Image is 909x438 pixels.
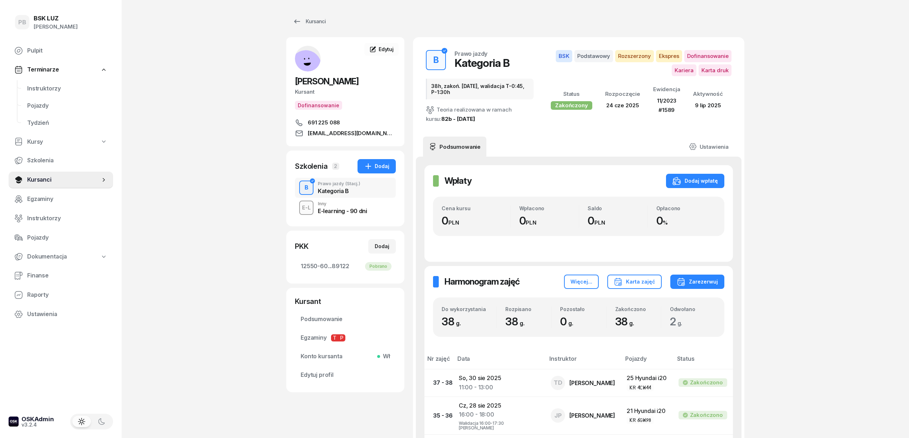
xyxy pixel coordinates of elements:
[21,114,113,132] a: Tydzień
[338,334,345,341] span: P
[21,97,113,114] a: Pojazdy
[453,397,545,435] td: Cz, 28 sie 2025
[526,219,536,226] small: PLN
[295,118,396,127] a: 691 225 088
[331,334,338,341] span: T
[656,50,682,62] span: Ekspres
[302,182,311,194] div: B
[690,378,723,387] div: Zakończono
[426,79,534,99] div: 38h, zakoń. [DATE], walidacja T-0:45, P-1:30h
[295,178,396,198] button: BPrawo jazdy(Stacj.)Kategoria B
[295,329,396,346] a: EgzaminyTP
[615,50,654,62] span: Rozszerzony
[295,311,396,328] a: Podsumowanie
[295,198,396,218] button: E-LInnyE-learning - 90 dni
[459,410,539,419] div: 16:00 - 18:00
[9,191,113,208] a: Egzaminy
[605,89,640,99] div: Rozpoczęcie
[27,137,43,147] span: Kursy
[556,50,572,62] span: BSK
[699,64,731,77] span: Karta druk
[545,354,621,369] th: Instruktor
[295,87,396,97] div: Kursant
[27,84,107,93] span: Instruktorzy
[34,22,78,31] div: [PERSON_NAME]
[677,320,682,327] small: g.
[27,252,67,261] span: Dokumentacja
[21,416,54,422] div: OSKAdmin
[442,214,510,227] div: 0
[630,417,651,423] div: KR 6GW98
[27,195,107,204] span: Egzaminy
[454,56,510,69] div: Kategoria B
[426,50,446,70] button: B
[379,46,394,52] span: Edytuj
[299,203,313,212] div: E-L
[519,214,579,227] div: 0
[505,315,528,328] span: 38
[656,214,716,227] div: 0
[301,370,390,380] span: Edytuj profil
[607,275,662,289] button: Karta zajęć
[569,380,615,386] div: [PERSON_NAME]
[627,374,667,383] div: 25 Hyundai i20
[615,315,638,328] span: 38
[672,177,718,185] div: Dodaj wpłatę
[295,348,396,365] a: Konto kursantaWł
[441,115,475,122] a: 82b - [DATE]
[453,369,545,397] td: So, 30 sie 2025
[9,286,113,304] a: Raporty
[606,102,639,109] span: 24 cze 2025
[453,354,545,369] th: Data
[9,229,113,246] a: Pojazdy
[560,306,606,312] div: Pozostało
[295,258,396,275] a: 12550-60...89122Pobrano
[505,306,551,312] div: Rozpisano
[670,306,716,312] div: Odwołano
[9,210,113,227] a: Instruktorzy
[627,407,667,416] div: 21 Hyundai i20
[615,306,661,312] div: Zakończono
[295,101,342,110] button: Dofinansowanie
[301,315,390,324] span: Podsumowanie
[364,43,399,56] a: Edytuj
[293,17,326,26] div: Kursanci
[345,182,360,186] span: (Stacj.)
[564,275,599,289] button: Więcej...
[365,262,392,271] div: Pobrano
[548,50,731,76] button: BSKPodstawowyRozszerzonyEkspresDofinansowanieKarieraKarta druk
[332,163,339,170] span: 2
[448,219,459,226] small: PLN
[672,64,696,77] span: Kariera
[27,310,107,319] span: Ustawienia
[27,175,100,184] span: Kursanci
[588,205,647,211] div: Saldo
[286,14,332,29] a: Kursanci
[27,65,59,74] span: Terminarze
[27,46,107,55] span: Pulpit
[9,306,113,323] a: Ustawienia
[318,188,360,194] div: Kategoria B
[9,171,113,188] a: Kursanci
[308,118,340,127] span: 691 225 088
[444,276,520,287] h2: Harmonogram zajęć
[27,290,107,300] span: Raporty
[456,320,461,327] small: g.
[594,219,605,226] small: PLN
[34,15,78,21] div: BSK LUZ
[9,248,113,265] a: Dokumentacja
[301,352,390,361] span: Konto kursanta
[423,137,486,157] a: Podsumowanie
[656,205,716,211] div: Opłacono
[295,366,396,384] a: Edytuj profil
[299,181,313,195] button: B
[295,241,308,251] div: PKK
[520,320,525,327] small: g.
[454,51,487,56] div: Prawo jazdy
[9,134,113,150] a: Kursy
[426,105,534,124] div: Teoria realizowana w ramach kursu:
[442,306,496,312] div: Do wykorzystania
[551,101,592,110] div: Zakończony
[27,214,107,223] span: Instruktorzy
